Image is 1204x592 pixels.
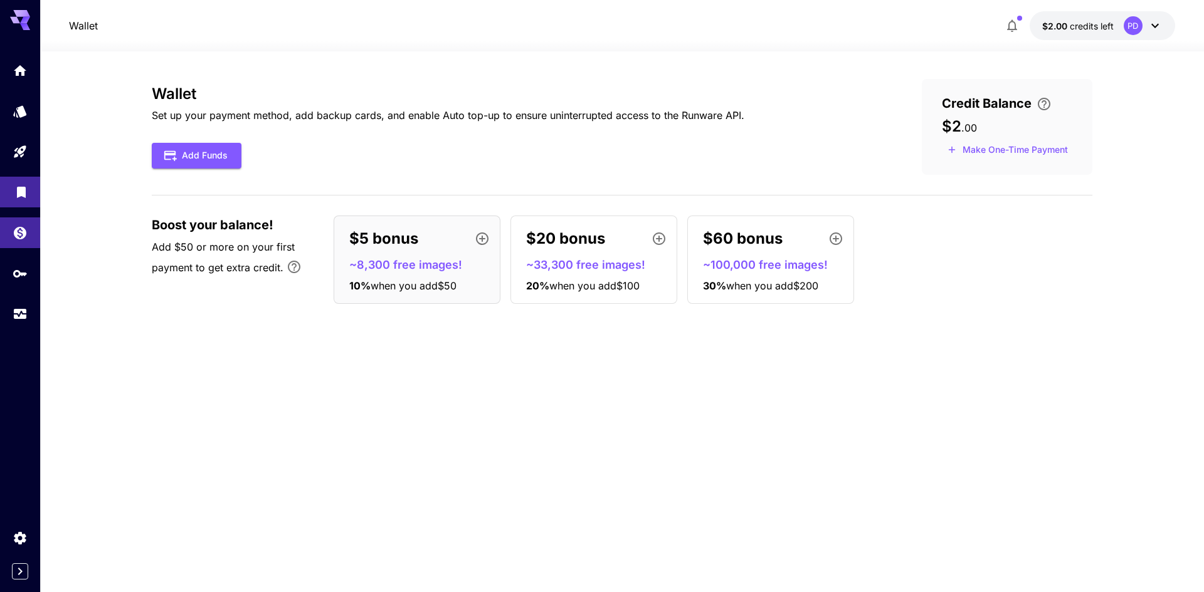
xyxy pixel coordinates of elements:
[923,88,1204,592] iframe: Chat Widget
[69,18,98,33] a: Wallet
[1070,21,1114,31] span: credits left
[152,143,241,169] button: Add Funds
[13,140,28,156] div: Playground
[152,241,295,274] span: Add $50 or more on your first payment to get extra credit.
[1030,11,1175,40] button: $2.00PD
[1042,21,1070,31] span: $2.00
[526,256,672,273] p: ~33,300 free images!
[282,254,307,279] button: Bonus applies only to your first payment, up to 30% on the first $1,000.
[152,108,744,123] p: Set up your payment method, add backup cards, and enable Auto top-up to ensure uninterrupted acce...
[526,279,549,292] span: 20 %
[726,279,818,292] span: when you add $200
[69,18,98,33] nav: breadcrumb
[13,530,28,546] div: Settings
[703,256,848,273] p: ~100,000 free images!
[13,100,28,115] div: Models
[13,222,28,237] div: Wallet
[14,181,29,197] div: Library
[549,279,640,292] span: when you add $100
[152,216,273,234] span: Boost your balance!
[13,262,28,278] div: API Keys
[371,279,457,292] span: when you add $50
[349,256,495,273] p: ~8,300 free images!
[13,63,28,78] div: Home
[349,279,371,292] span: 10 %
[1042,19,1114,33] div: $2.00
[1124,16,1143,35] div: PD
[12,563,28,579] button: Expand sidebar
[703,279,726,292] span: 30 %
[152,85,744,103] h3: Wallet
[526,227,605,250] p: $20 bonus
[703,227,783,250] p: $60 bonus
[13,303,28,318] div: Usage
[349,227,418,250] p: $5 bonus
